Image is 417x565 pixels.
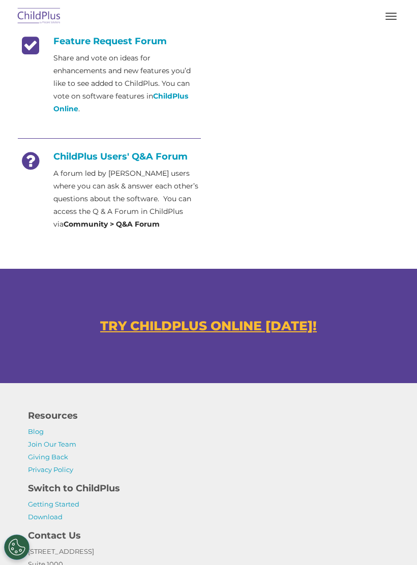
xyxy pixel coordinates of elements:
p: A forum led by [PERSON_NAME] users where you can ask & answer each other’s questions about the so... [53,167,201,231]
a: Join Our Team [28,440,76,448]
h4: Contact Us [28,528,389,543]
p: Share and vote on ideas for enhancements and new features you’d like to see added to ChildPlus. Y... [53,52,201,115]
h4: ChildPlus Users' Q&A Forum [18,151,201,162]
h4: Switch to ChildPlus [28,481,389,495]
strong: Community > Q&A Forum [64,219,160,229]
button: Cookies Settings [4,535,29,560]
img: ChildPlus by Procare Solutions [15,5,63,28]
h4: Feature Request Forum [18,36,201,47]
h4: Resources [28,409,389,423]
a: Privacy Policy [28,465,73,474]
a: Download [28,513,63,521]
a: Getting Started [28,500,79,508]
a: TRY CHILDPLUS ONLINE [DATE]! [100,318,317,333]
a: Giving Back [28,453,68,461]
a: Blog [28,427,44,435]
